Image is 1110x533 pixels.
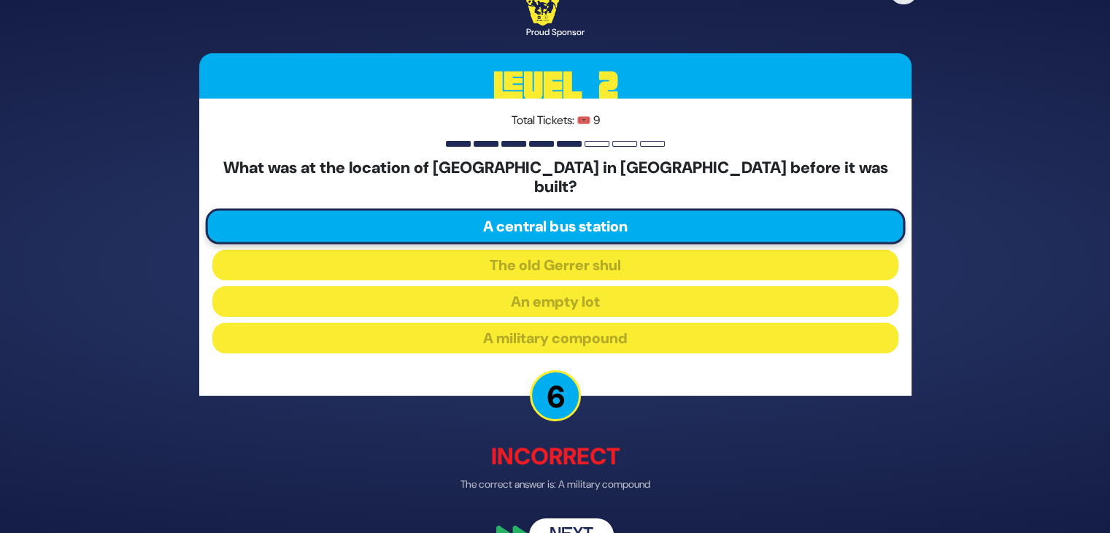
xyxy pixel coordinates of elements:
[199,476,911,491] p: The correct answer is: A military compound
[199,53,911,119] h3: Level 2
[212,249,898,280] button: The old Gerrer shul
[530,369,581,421] p: 6
[526,26,585,39] div: Proud Sponsor
[199,438,911,473] p: Incorrect
[212,285,898,316] button: An empty lot
[212,322,898,353] button: A military compound
[205,208,905,244] button: A central bus station
[212,112,898,129] p: Total Tickets: 🎟️ 9
[212,158,898,197] h5: What was at the location of [GEOGRAPHIC_DATA] in [GEOGRAPHIC_DATA] before it was built?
